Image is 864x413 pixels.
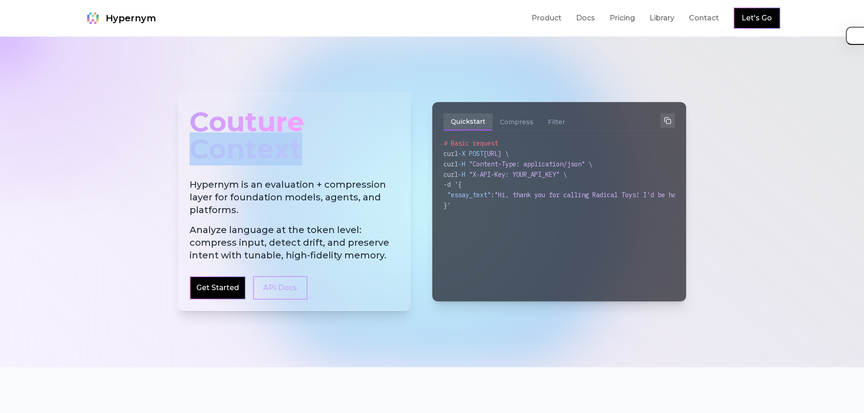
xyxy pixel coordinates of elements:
[483,150,509,158] span: [URL] \
[444,170,458,179] span: curl
[458,170,473,179] span: -H "
[742,13,772,24] a: Let's Go
[196,282,239,293] a: Get Started
[84,9,102,27] img: Hypernym Logo
[473,160,592,168] span: Content-Type: application/json" \
[689,13,719,24] a: Contact
[660,113,675,128] button: Copy to clipboard
[458,150,483,158] span: -X POST
[190,178,399,262] h2: Hypernym is an evaluation + compression layer for foundation models, agents, and platforms.
[253,276,308,300] a: API Docs
[494,191,854,199] span: "Hi, thank you for calling Radical Toys! I'd be happy to help with your shipping or returns issue."
[190,104,399,167] div: Couture Context
[532,13,561,24] a: Product
[444,160,458,168] span: curl
[190,224,399,262] span: Analyze language at the token level: compress input, detect drift, and preserve intent with tunab...
[84,9,156,27] a: Hypernym
[458,160,473,168] span: -H "
[491,191,494,199] span: :
[493,113,541,131] button: Compress
[576,13,595,24] a: Docs
[444,150,458,158] span: curl
[444,139,498,147] span: # Basic request
[610,13,635,24] a: Pricing
[444,113,493,131] button: Quickstart
[649,13,674,24] a: Library
[106,12,156,24] span: Hypernym
[541,113,572,131] button: Filter
[444,201,451,209] span: }'
[473,170,567,179] span: X-API-Key: YOUR_API_KEY" \
[444,180,462,189] span: -d '{
[447,191,491,199] span: "essay_text"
